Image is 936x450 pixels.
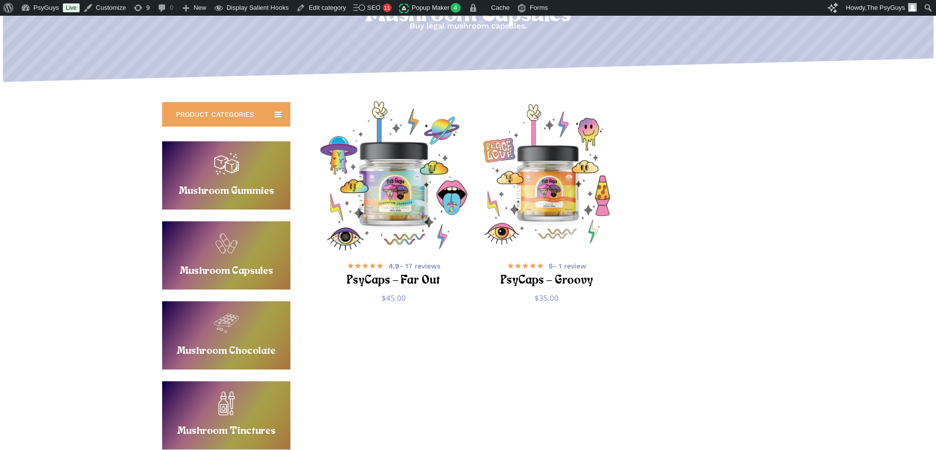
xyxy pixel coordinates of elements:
a: 4.9- 17 reviews PsyCaps – Far Out [334,260,454,286]
b: 4.9 [389,262,399,270]
span: The PsyGuys [867,4,905,11]
a: Live [63,3,80,12]
b: 5 [549,262,553,270]
span: - 17 reviews [389,261,440,271]
bdi: 45.00 [382,293,406,303]
a: PsyCaps - Far Out [322,104,466,248]
span: $ [535,293,539,303]
a: PsyCaps - Groovy [475,104,619,248]
img: Psychedelic mushroom capsules with colorful retro design. [475,104,619,248]
span: PRODUCT CATEGORIES [176,109,254,119]
a: 5- 1 review PsyCaps – Groovy [487,260,607,286]
span: 4 [451,3,461,13]
div: 11 [383,3,392,12]
span: - 1 review [549,261,586,271]
h2: PsyCaps – Far Out [334,272,454,290]
bdi: 35.00 [535,293,559,303]
span: $ [382,293,386,303]
img: Psychedelic mushroom capsules with colorful illustrations. [319,101,468,250]
h2: PsyCaps – Groovy [487,272,607,290]
img: Avatar photo [908,3,917,12]
a: PRODUCT CATEGORIES [162,102,290,127]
